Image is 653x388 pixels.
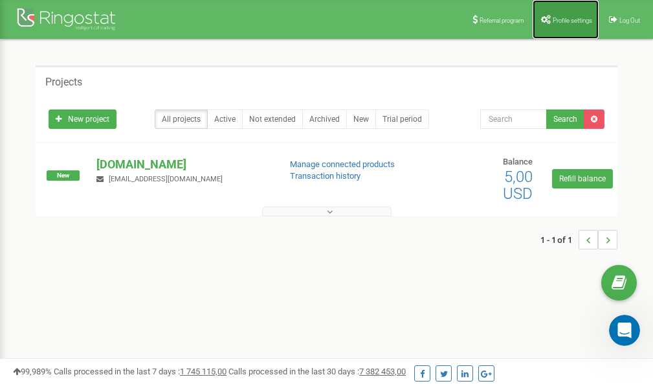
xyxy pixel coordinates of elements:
[109,175,223,183] span: [EMAIL_ADDRESS][DOMAIN_NAME]
[155,109,208,129] a: All projects
[540,230,579,249] span: 1 - 1 of 1
[480,109,547,129] input: Search
[180,367,227,376] u: 1 745 115,00
[546,109,584,129] button: Search
[553,17,592,24] span: Profile settings
[45,76,82,88] h5: Projects
[540,217,617,262] nav: ...
[552,169,613,188] a: Refill balance
[346,109,376,129] a: New
[13,367,52,376] span: 99,989%
[228,367,406,376] span: Calls processed in the last 30 days :
[619,17,640,24] span: Log Out
[359,367,406,376] u: 7 382 453,00
[49,109,116,129] a: New project
[290,171,360,181] a: Transaction history
[503,157,533,166] span: Balance
[375,109,429,129] a: Trial period
[302,109,347,129] a: Archived
[242,109,303,129] a: Not extended
[47,170,80,181] span: New
[480,17,524,24] span: Referral program
[290,159,395,169] a: Manage connected products
[96,156,269,173] p: [DOMAIN_NAME]
[609,315,640,346] iframe: Intercom live chat
[503,168,533,203] span: 5,00 USD
[54,367,227,376] span: Calls processed in the last 7 days :
[207,109,243,129] a: Active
